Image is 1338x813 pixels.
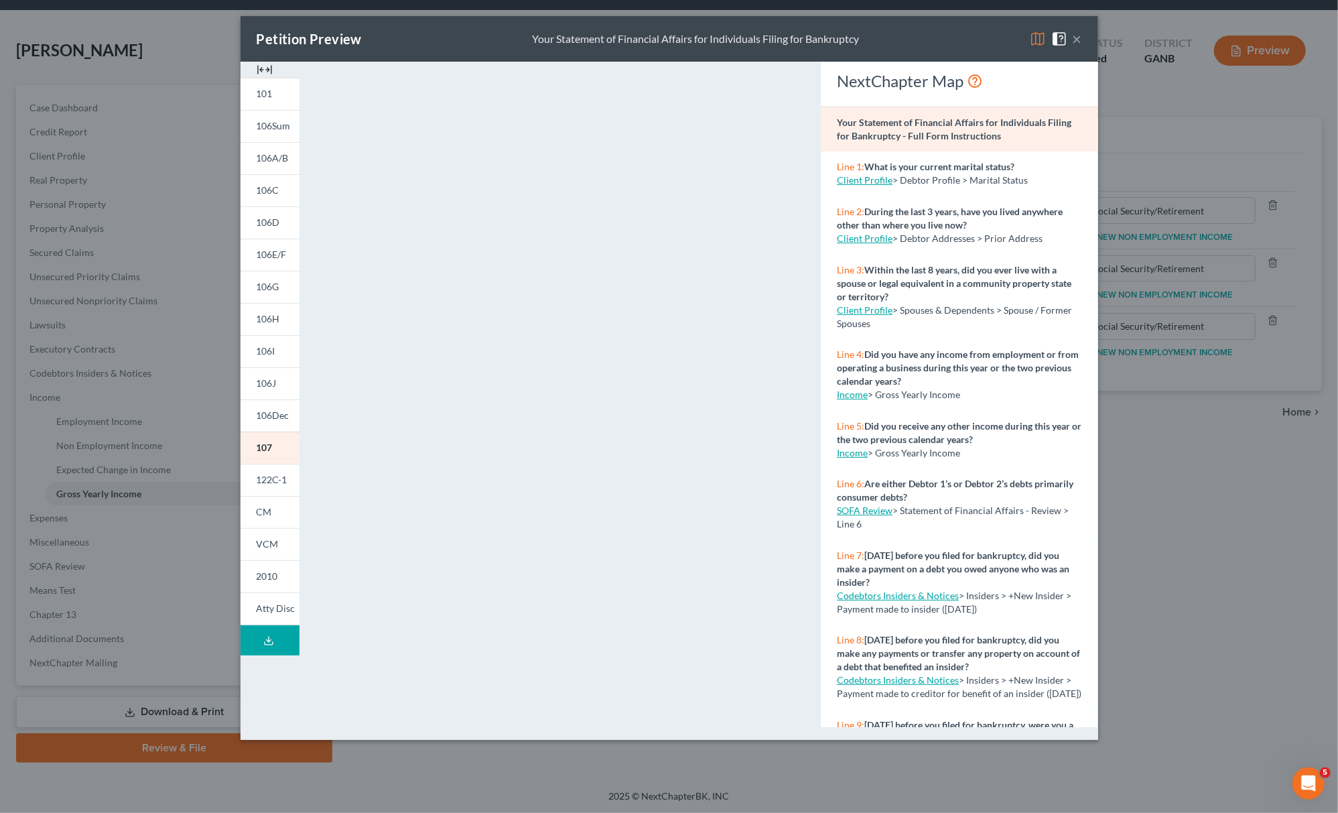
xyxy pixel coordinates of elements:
strong: What is your current marital status? [864,161,1014,172]
a: Client Profile [837,174,892,186]
span: 122C-1 [257,474,287,485]
span: 5 [1320,767,1331,778]
span: 106C [257,184,279,196]
a: Client Profile [837,304,892,316]
span: > Spouses & Dependents > Spouse / Former Spouses [837,304,1072,329]
img: map-eea8200ae884c6f1103ae1953ef3d486a96c86aabb227e865a55264e3737af1f.svg [1030,31,1046,47]
span: 106E/F [257,249,287,260]
span: > Insiders > +New Insider > Payment made to insider ([DATE]) [837,590,1071,615]
span: 106D [257,216,280,228]
span: 101 [257,88,273,99]
strong: [DATE] before you filed for bankruptcy, did you make any payments or transfer any property on acc... [837,634,1080,672]
a: 2010 [241,560,299,592]
span: Line 4: [837,349,864,360]
a: 106D [241,206,299,239]
span: 106J [257,377,277,389]
span: CM [257,506,272,517]
strong: Did you receive any other income during this year or the two previous calendar years? [837,420,1081,445]
iframe: Intercom live chat [1292,767,1325,800]
a: 106E/F [241,239,299,271]
a: 122C-1 [241,464,299,496]
a: 106J [241,367,299,399]
a: 106G [241,271,299,303]
span: 106G [257,281,279,292]
img: expand-e0f6d898513216a626fdd78e52531dac95497ffd26381d4c15ee2fc46db09dca.svg [257,62,273,78]
button: × [1073,31,1082,47]
strong: Are either Debtor 1’s or Debtor 2’s debts primarily consumer debts? [837,478,1073,503]
a: Codebtors Insiders & Notices [837,674,959,686]
span: Line 8: [837,634,864,645]
span: > Debtor Addresses > Prior Address [892,233,1043,244]
span: Atty Disc [257,603,295,614]
a: VCM [241,528,299,560]
iframe: <object ng-attr-data='[URL][DOMAIN_NAME]' type='application/pdf' width='100%' height='975px'></ob... [324,72,797,726]
a: Income [837,389,868,400]
strong: Within the last 8 years, did you ever live with a spouse or legal equivalent in a community prope... [837,264,1071,302]
a: 101 [241,78,299,110]
span: Line 7: [837,550,864,561]
a: 106H [241,303,299,335]
a: 106I [241,335,299,367]
div: Petition Preview [257,29,362,48]
a: 106A/B [241,142,299,174]
span: > Gross Yearly Income [868,389,960,400]
strong: During the last 3 years, have you lived anywhere other than where you live now? [837,206,1063,231]
a: Income [837,447,868,458]
span: 106I [257,345,275,357]
span: Line 3: [837,264,864,275]
a: Codebtors Insiders & Notices [837,590,959,601]
span: > Debtor Profile > Marital Status [892,174,1028,186]
span: 106Sum [257,120,291,131]
span: > Insiders > +New Insider > Payment made to creditor for benefit of an insider ([DATE]) [837,674,1081,699]
span: Line 9: [837,719,864,731]
a: 107 [241,432,299,464]
a: 106C [241,174,299,206]
span: 106Dec [257,410,289,421]
span: 106A/B [257,152,289,164]
span: > Gross Yearly Income [868,447,960,458]
strong: [DATE] before you filed for bankruptcy, were you a party in any lawsuit, court action, or adminis... [837,719,1073,757]
img: help-close-5ba153eb36485ed6c1ea00a893f15db1cb9b99d6cae46e1a8edb6c62d00a1a76.svg [1051,31,1067,47]
span: VCM [257,538,279,550]
span: Line 2: [837,206,864,217]
div: NextChapter Map [837,70,1081,92]
a: SOFA Review [837,505,892,516]
div: Your Statement of Financial Affairs for Individuals Filing for Bankruptcy [532,32,859,47]
strong: [DATE] before you filed for bankruptcy, did you make a payment on a debt you owed anyone who was ... [837,550,1069,588]
span: 106H [257,313,280,324]
a: 106Dec [241,399,299,432]
span: Line 5: [837,420,864,432]
strong: Your Statement of Financial Affairs for Individuals Filing for Bankruptcy - Full Form Instructions [837,117,1071,141]
span: 2010 [257,570,278,582]
a: Atty Disc [241,592,299,625]
span: 107 [257,442,273,453]
span: > Statement of Financial Affairs - Review > Line 6 [837,505,1069,529]
a: CM [241,496,299,528]
strong: Did you have any income from employment or from operating a business during this year or the two ... [837,349,1079,387]
span: Line 1: [837,161,864,172]
a: Client Profile [837,233,892,244]
span: Line 6: [837,478,864,489]
a: 106Sum [241,110,299,142]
